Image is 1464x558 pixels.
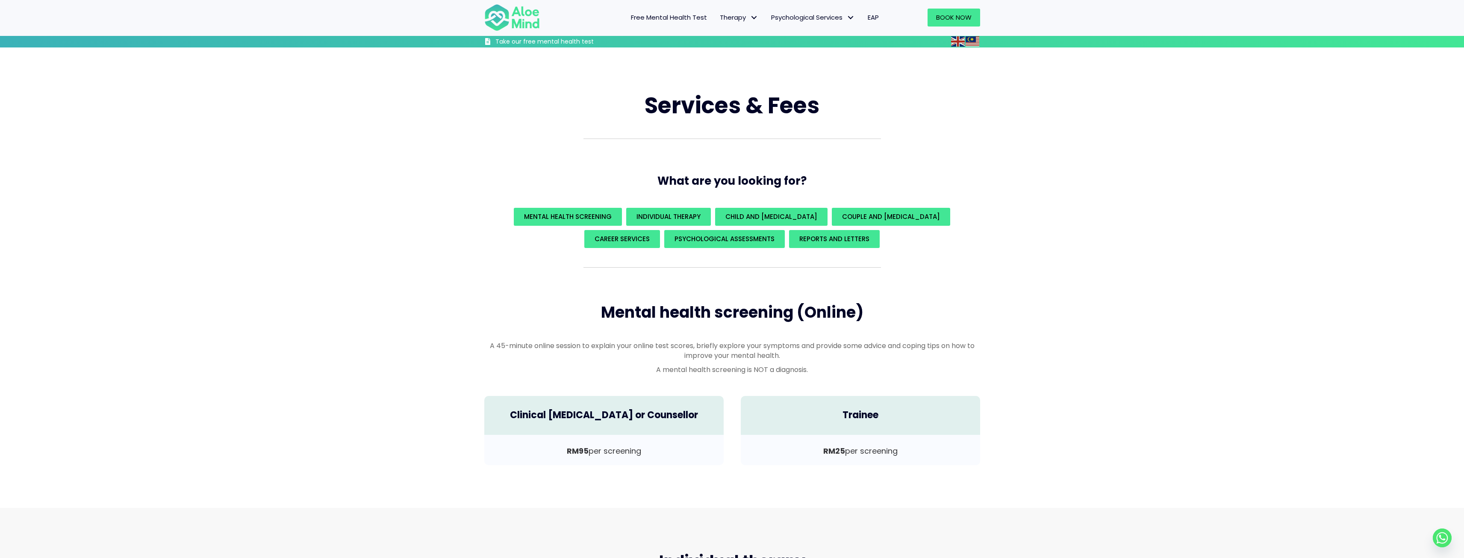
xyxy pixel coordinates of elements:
[484,38,639,47] a: Take our free mental health test
[495,38,639,46] h3: Take our free mental health test
[514,208,622,226] a: Mental Health Screening
[823,446,845,456] b: RM25
[551,9,885,27] nav: Menu
[842,212,940,221] span: Couple and [MEDICAL_DATA]
[524,212,612,221] span: Mental Health Screening
[567,446,589,456] b: RM95
[749,409,972,422] h4: Trainee
[645,90,819,121] span: Services & Fees
[657,173,807,189] span: What are you looking for?
[845,12,857,24] span: Psychological Services: submenu
[725,212,817,221] span: Child and [MEDICAL_DATA]
[493,409,715,422] h4: Clinical [MEDICAL_DATA] or Counsellor
[951,36,965,47] img: en
[789,230,880,248] a: REPORTS AND LETTERS
[493,446,715,457] p: per screening
[484,365,980,375] p: A mental health screening is NOT a diagnosis.
[484,341,980,360] p: A 45-minute online session to explain your online test scores, briefly explore your symptoms and ...
[1433,528,1452,547] a: Whatsapp
[748,12,760,24] span: Therapy: submenu
[765,9,861,27] a: Psychological ServicesPsychological Services: submenu
[799,234,869,243] span: REPORTS AND LETTERS
[966,36,979,47] img: ms
[868,13,879,22] span: EAP
[951,36,966,46] a: English
[713,9,765,27] a: TherapyTherapy: submenu
[715,208,828,226] a: Child and [MEDICAL_DATA]
[749,446,972,457] p: per screening
[584,230,660,248] a: Career Services
[595,234,650,243] span: Career Services
[484,3,540,32] img: Aloe mind Logo
[861,9,885,27] a: EAP
[631,13,707,22] span: Free Mental Health Test
[720,13,758,22] span: Therapy
[624,9,713,27] a: Free Mental Health Test
[626,208,711,226] a: Individual Therapy
[675,234,775,243] span: Psychological assessments
[664,230,785,248] a: Psychological assessments
[936,13,972,22] span: Book Now
[601,301,863,323] span: Mental health screening (Online)
[966,36,980,46] a: Malay
[484,206,980,250] div: What are you looking for?
[928,9,980,27] a: Book Now
[636,212,701,221] span: Individual Therapy
[832,208,950,226] a: Couple and [MEDICAL_DATA]
[771,13,855,22] span: Psychological Services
